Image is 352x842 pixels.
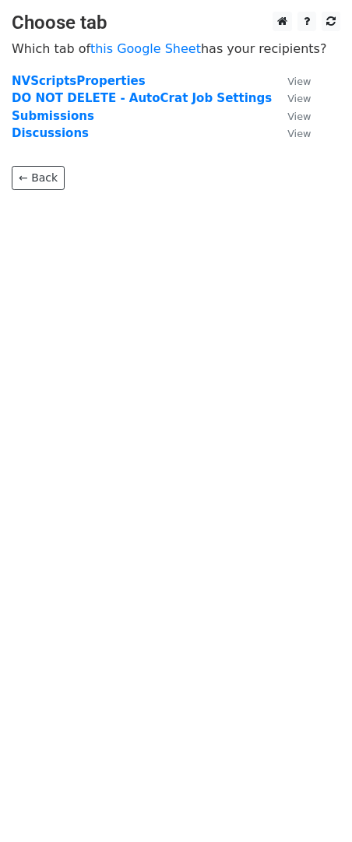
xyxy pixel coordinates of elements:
h3: Choose tab [12,12,340,34]
a: this Google Sheet [90,41,201,56]
p: Which tab of has your recipients? [12,41,340,57]
a: View [272,74,311,88]
small: View [287,128,311,139]
a: Submissions [12,109,94,123]
a: DO NOT DELETE - AutoCrat Job Settings [12,91,272,105]
small: View [287,111,311,122]
a: View [272,91,311,105]
a: View [272,126,311,140]
a: Discussions [12,126,89,140]
small: View [287,76,311,87]
small: View [287,93,311,104]
a: ← Back [12,166,65,190]
a: View [272,109,311,123]
a: NVScriptsProperties [12,74,146,88]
